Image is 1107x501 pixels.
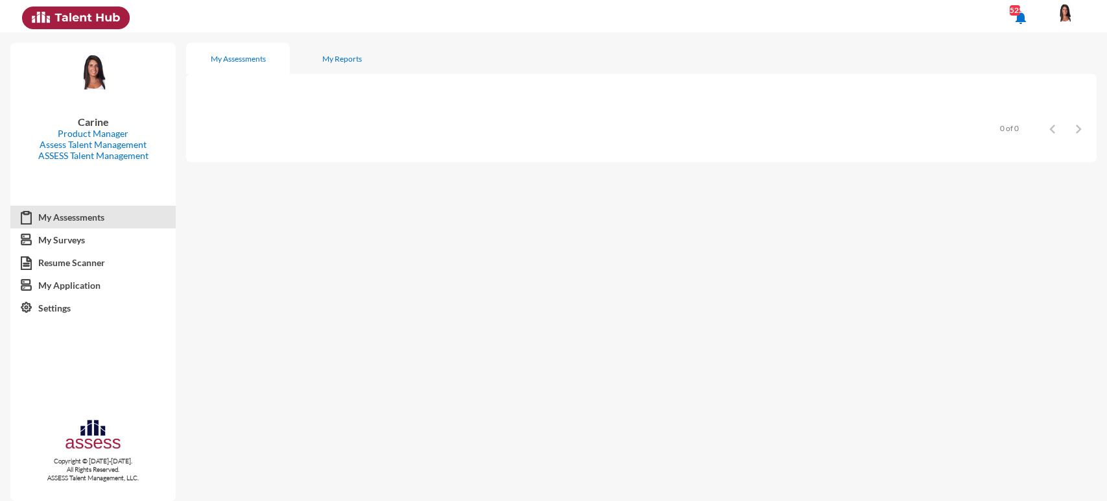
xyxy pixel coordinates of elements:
[10,251,176,275] a: Resume Scanner
[10,228,176,252] a: My Surveys
[64,418,122,454] img: assesscompany-logo.png
[322,54,362,64] div: My Reports
[1040,116,1065,141] button: Previous page
[10,457,176,482] p: Copyright © [DATE]-[DATE]. All Rights Reserved. ASSESS Talent Management, LLC.
[21,128,165,139] p: Product Manager
[21,116,165,128] p: Carine
[21,150,165,161] p: ASSESS Talent Management
[10,206,176,229] a: My Assessments
[211,54,266,64] div: My Assessments
[10,297,176,320] a: Settings
[10,274,176,297] a: My Application
[1010,5,1020,16] div: 525
[1013,10,1029,25] mat-icon: notifications
[1000,123,1019,133] div: 0 of 0
[1065,116,1091,141] button: Next page
[21,139,165,150] p: Assess Talent Management
[67,53,119,92] img: b63dac60-c124-11ea-b896-7f3761cfa582_Carine.PNG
